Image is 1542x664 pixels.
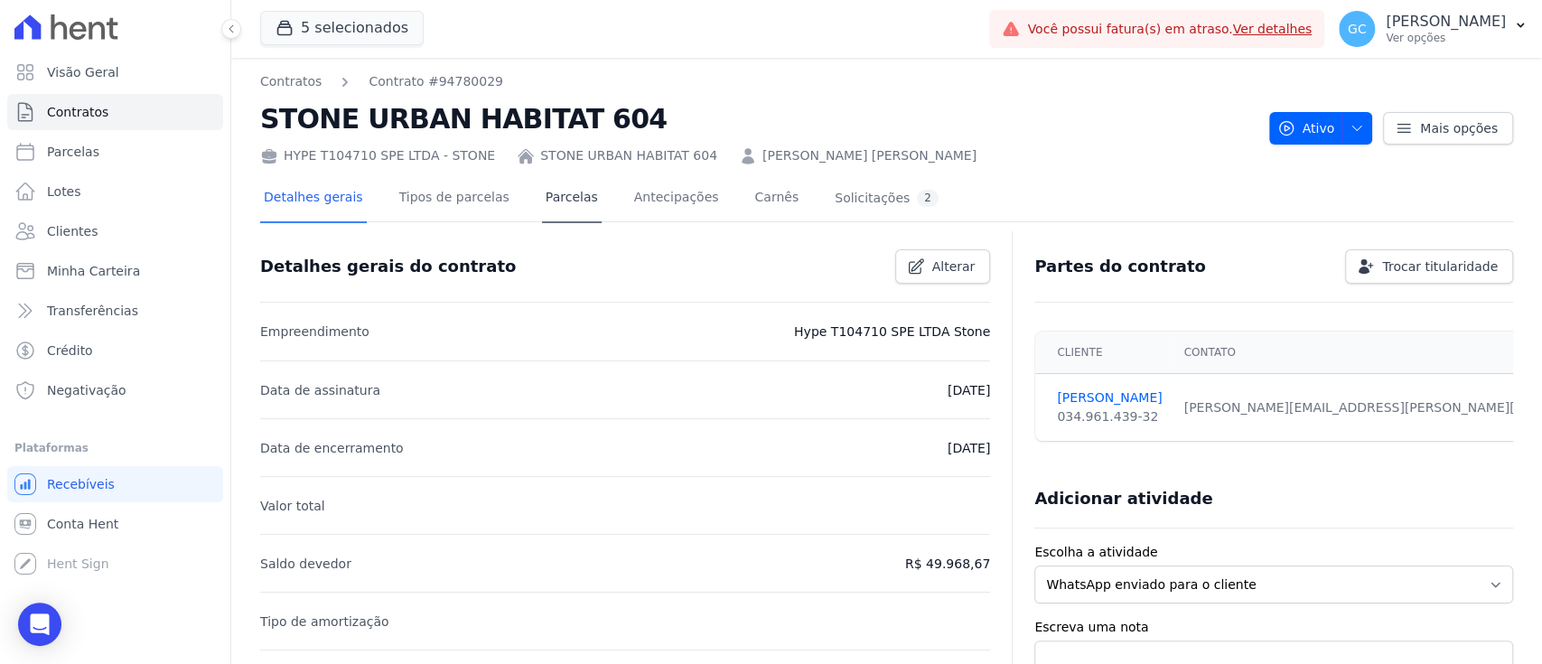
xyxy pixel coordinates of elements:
a: Minha Carteira [7,253,223,289]
a: Clientes [7,213,223,249]
a: Contratos [260,72,322,91]
div: Solicitações [835,190,939,207]
p: [DATE] [948,437,990,459]
span: Parcelas [47,143,99,161]
span: GC [1348,23,1367,35]
label: Escreva uma nota [1034,618,1513,637]
th: Cliente [1035,332,1173,374]
a: Trocar titularidade [1345,249,1513,284]
a: Contratos [7,94,223,130]
div: Plataformas [14,437,216,459]
h3: Adicionar atividade [1034,488,1212,510]
h3: Partes do contrato [1034,256,1206,277]
a: Mais opções [1383,112,1513,145]
a: Contrato #94780029 [369,72,503,91]
p: Hype T104710 SPE LTDA Stone [794,321,990,342]
h2: STONE URBAN HABITAT 604 [260,98,1255,139]
span: Negativação [47,381,126,399]
div: 2 [917,190,939,207]
a: Ver detalhes [1233,22,1313,36]
a: Carnês [751,175,802,223]
span: Recebíveis [47,475,115,493]
span: Crédito [47,341,93,360]
a: [PERSON_NAME] [PERSON_NAME] [762,146,977,165]
span: Lotes [47,182,81,201]
h3: Detalhes gerais do contrato [260,256,516,277]
a: Transferências [7,293,223,329]
span: Visão Geral [47,63,119,81]
div: Open Intercom Messenger [18,603,61,646]
p: Data de encerramento [260,437,404,459]
p: [PERSON_NAME] [1386,13,1506,31]
a: Recebíveis [7,466,223,502]
div: HYPE T104710 SPE LTDA - STONE [260,146,495,165]
p: Ver opções [1386,31,1506,45]
a: Crédito [7,332,223,369]
p: R$ 49.968,67 [905,553,990,575]
span: Minha Carteira [47,262,140,280]
p: Valor total [260,495,325,517]
span: Conta Hent [47,515,118,533]
a: Tipos de parcelas [396,175,513,223]
a: Solicitações2 [831,175,942,223]
a: STONE URBAN HABITAT 604 [540,146,717,165]
a: Antecipações [631,175,723,223]
a: [PERSON_NAME] [1057,388,1162,407]
a: Conta Hent [7,506,223,542]
p: Saldo devedor [260,553,351,575]
span: Clientes [47,222,98,240]
a: Alterar [895,249,991,284]
a: Lotes [7,173,223,210]
span: Transferências [47,302,138,320]
span: Mais opções [1420,119,1498,137]
button: GC [PERSON_NAME] Ver opções [1324,4,1542,54]
p: Empreendimento [260,321,369,342]
nav: Breadcrumb [260,72,1255,91]
nav: Breadcrumb [260,72,503,91]
div: 034.961.439-32 [1057,407,1162,426]
span: Você possui fatura(s) em atraso. [1027,20,1312,39]
a: Parcelas [542,175,602,223]
span: Contratos [47,103,108,121]
a: Negativação [7,372,223,408]
a: Detalhes gerais [260,175,367,223]
span: Trocar titularidade [1382,257,1498,276]
span: Ativo [1277,112,1335,145]
label: Escolha a atividade [1034,543,1513,562]
span: Alterar [932,257,976,276]
button: 5 selecionados [260,11,424,45]
p: Tipo de amortização [260,611,389,632]
p: Data de assinatura [260,379,380,401]
button: Ativo [1269,112,1373,145]
p: [DATE] [948,379,990,401]
a: Parcelas [7,134,223,170]
a: Visão Geral [7,54,223,90]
